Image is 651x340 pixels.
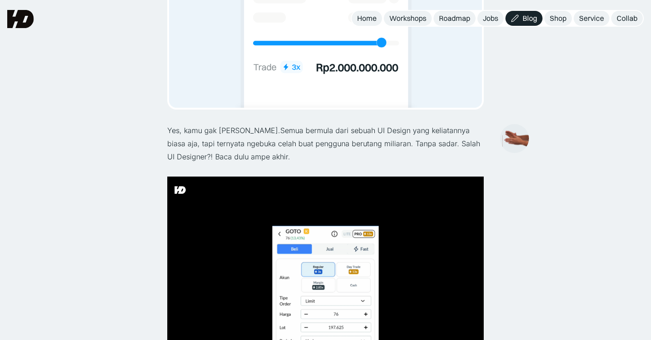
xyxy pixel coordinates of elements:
p: Yes, kamu gak [PERSON_NAME].Semua bermula dari sebuah UI Design yang keliatannya biasa aja, tapi ... [167,124,484,163]
a: Blog [505,11,542,26]
p: ‍ [167,163,484,177]
div: Collab [617,14,637,23]
div: Service [579,14,604,23]
a: Workshops [384,11,432,26]
a: Jobs [477,11,504,26]
div: Blog [523,14,537,23]
a: Service [574,11,609,26]
a: Collab [611,11,643,26]
a: Roadmap [434,11,476,26]
div: Shop [550,14,566,23]
div: Workshops [389,14,426,23]
a: Shop [544,11,572,26]
div: Home [357,14,377,23]
div: Roadmap [439,14,470,23]
div: Jobs [483,14,498,23]
a: Home [352,11,382,26]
